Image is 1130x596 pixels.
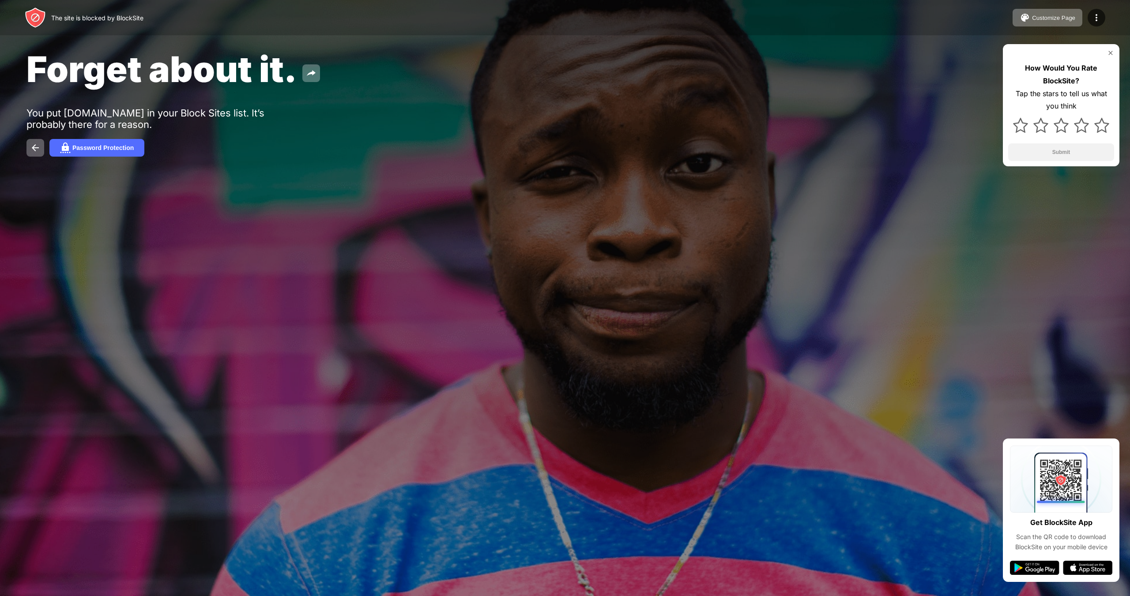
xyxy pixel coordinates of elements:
[1013,9,1082,26] button: Customize Page
[26,48,297,90] span: Forget about it.
[49,139,144,157] button: Password Protection
[1020,12,1030,23] img: pallet.svg
[1010,532,1112,552] div: Scan the QR code to download BlockSite on your mobile device
[1054,118,1069,133] img: star.svg
[1094,118,1109,133] img: star.svg
[1091,12,1102,23] img: menu-icon.svg
[1010,446,1112,513] img: qrcode.svg
[1030,516,1092,529] div: Get BlockSite App
[1032,15,1075,21] div: Customize Page
[1008,143,1114,161] button: Submit
[26,107,299,130] div: You put [DOMAIN_NAME] in your Block Sites list. It’s probably there for a reason.
[1010,561,1059,575] img: google-play.svg
[1074,118,1089,133] img: star.svg
[1008,62,1114,87] div: How Would You Rate BlockSite?
[1107,49,1114,56] img: rate-us-close.svg
[51,14,143,22] div: The site is blocked by BlockSite
[1063,561,1112,575] img: app-store.svg
[72,144,134,151] div: Password Protection
[306,68,316,79] img: share.svg
[1008,87,1114,113] div: Tap the stars to tell us what you think
[1013,118,1028,133] img: star.svg
[1033,118,1048,133] img: star.svg
[30,142,41,153] img: back.svg
[60,142,71,153] img: password.svg
[25,7,46,28] img: header-logo.svg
